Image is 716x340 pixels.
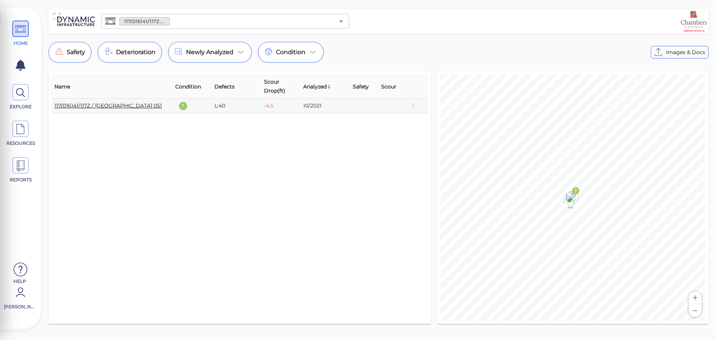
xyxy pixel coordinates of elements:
[574,188,577,194] text: 7
[440,74,706,321] canvas: Map
[54,82,70,91] span: Name
[54,102,162,109] a: 117/016141/117Z / [GEOGRAPHIC_DATA] 051
[303,82,331,91] span: Analyzed
[5,40,37,47] span: HOME
[303,102,347,109] div: 10/2021
[179,102,187,110] div: 7
[4,21,37,47] a: HOME
[4,278,35,284] span: Help
[214,102,258,109] div: L:40
[5,177,37,183] span: REPORTS
[186,48,233,57] span: Newly Analyzed
[264,77,297,95] span: Scour Drop(ft)
[689,304,701,317] button: Zoom out
[4,157,37,183] a: REPORTS
[175,82,201,91] span: Condition
[4,303,35,310] span: [PERSON_NAME]
[276,48,305,57] span: Condition
[4,121,37,147] a: RESOURCES
[381,82,396,91] span: Scour
[116,48,156,57] span: Deterioration
[4,84,37,110] a: EXPLORE
[214,82,235,91] span: Defects
[336,16,346,26] button: Open
[353,82,369,91] span: Safety
[5,103,37,110] span: EXPLORE
[327,84,331,89] img: sort_z_to_a
[120,18,169,25] span: 117/016141/117Z / [GEOGRAPHIC_DATA] 051
[264,102,273,109] div: -4.5
[651,46,709,59] button: Images & Docs
[689,291,701,304] button: Zoom in
[67,48,85,57] span: Safety
[5,140,37,147] span: RESOURCES
[684,306,710,334] iframe: Chat
[666,48,705,57] span: Images & Docs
